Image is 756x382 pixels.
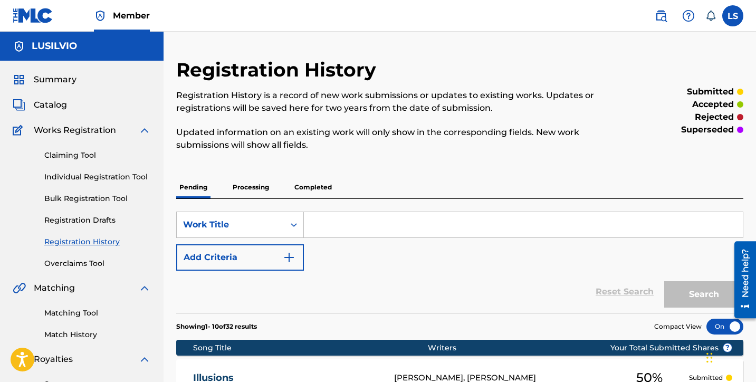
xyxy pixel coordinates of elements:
[34,282,75,294] span: Matching
[655,9,667,22] img: search
[34,124,116,137] span: Works Registration
[176,244,304,271] button: Add Criteria
[138,282,151,294] img: expand
[138,124,151,137] img: expand
[705,11,716,21] div: Notifications
[722,5,743,26] div: User Menu
[34,353,73,366] span: Royalties
[44,150,151,161] a: Claiming Tool
[34,73,76,86] span: Summary
[13,124,26,137] img: Works Registration
[44,308,151,319] a: Matching Tool
[176,58,381,82] h2: Registration History
[176,322,257,331] p: Showing 1 - 10 of 32 results
[44,329,151,340] a: Match History
[138,353,151,366] img: expand
[13,8,53,23] img: MLC Logo
[291,176,335,198] p: Completed
[34,99,67,111] span: Catalog
[13,73,25,86] img: Summary
[692,98,734,111] p: accepted
[44,258,151,269] a: Overclaims Tool
[44,171,151,183] a: Individual Registration Tool
[13,99,67,111] a: CatalogCatalog
[32,40,77,52] h5: LUSILVIO
[13,99,25,111] img: Catalog
[113,9,150,22] span: Member
[682,9,695,22] img: help
[654,322,702,331] span: Compact View
[229,176,272,198] p: Processing
[681,123,734,136] p: superseded
[703,331,756,382] iframe: Chat Widget
[13,282,26,294] img: Matching
[726,237,756,322] iframe: Resource Center
[176,212,743,313] form: Search Form
[610,342,732,354] span: Your Total Submitted Shares
[13,73,76,86] a: SummarySummary
[428,342,644,354] div: Writers
[176,126,613,151] p: Updated information on an existing work will only show in the corresponding fields. New work subm...
[13,40,25,53] img: Accounts
[94,9,107,22] img: Top Rightsholder
[44,215,151,226] a: Registration Drafts
[176,176,210,198] p: Pending
[706,342,713,374] div: Drag
[283,251,295,264] img: 9d2ae6d4665cec9f34b9.svg
[176,89,613,114] p: Registration History is a record of new work submissions or updates to existing works. Updates or...
[695,111,734,123] p: rejected
[183,218,278,231] div: Work Title
[650,5,672,26] a: Public Search
[678,5,699,26] div: Help
[687,85,734,98] p: submitted
[44,236,151,247] a: Registration History
[193,342,428,354] div: Song Title
[44,193,151,204] a: Bulk Registration Tool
